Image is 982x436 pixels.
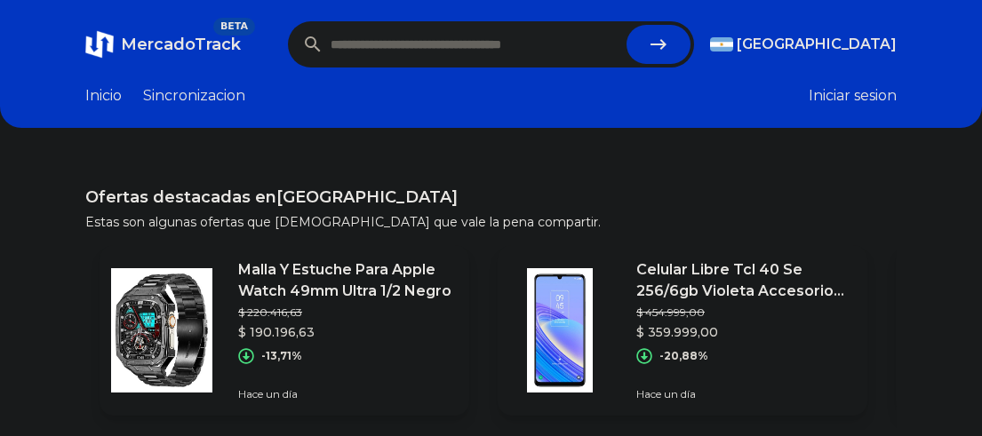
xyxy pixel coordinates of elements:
[85,30,241,59] a: MercadoTrackBETA
[636,323,853,341] p: $ 359.999,00
[238,305,455,320] p: $ 220.416,63
[809,85,897,107] button: Iniciar sesion
[498,245,867,416] a: Featured imageCelular Libre Tcl 40 Se 256/6gb Violeta Accesorio De Regalo$ 454.999,00$ 359.999,00...
[143,85,245,107] a: Sincronizacion
[213,18,255,36] span: BETA
[710,37,733,52] img: Argentina
[100,245,469,416] a: Featured imageMalla Y Estuche Para Apple Watch 49mm Ultra 1/2 Negro$ 220.416,63$ 190.196,63-13,71...
[85,30,114,59] img: MercadoTrack
[261,349,302,363] p: -13,71%
[498,268,622,392] img: Featured image
[85,213,897,231] p: Estas son algunas ofertas que [DEMOGRAPHIC_DATA] que vale la pena compartir.
[100,268,224,392] img: Featured image
[238,259,455,302] p: Malla Y Estuche Para Apple Watch 49mm Ultra 1/2 Negro
[238,387,455,401] p: Hace un día
[636,305,853,320] p: $ 454.999,00
[85,85,122,107] a: Inicio
[121,35,241,54] span: MercadoTrack
[636,387,853,401] p: Hace un día
[636,259,853,302] p: Celular Libre Tcl 40 Se 256/6gb Violeta Accesorio De Regalo
[238,323,455,341] p: $ 190.196,63
[85,185,897,210] h1: Ofertas destacadas en [GEOGRAPHIC_DATA]
[659,349,708,363] p: -20,88%
[710,34,897,55] button: [GEOGRAPHIC_DATA]
[737,34,897,55] span: [GEOGRAPHIC_DATA]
